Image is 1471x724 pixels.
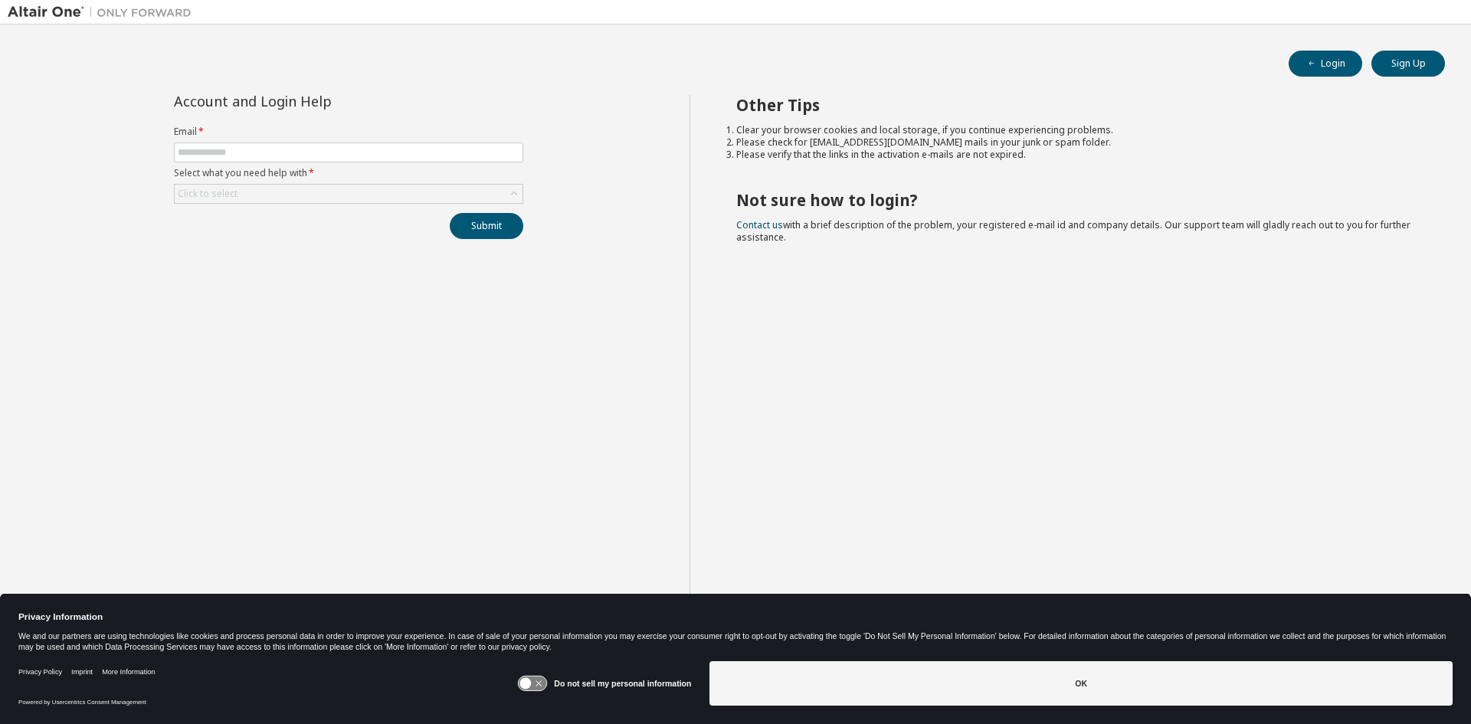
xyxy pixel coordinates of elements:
li: Please verify that the links in the activation e-mails are not expired. [736,149,1418,161]
label: Email [174,126,523,138]
span: with a brief description of the problem, your registered e-mail id and company details. Our suppo... [736,218,1410,244]
div: Click to select [175,185,523,203]
a: Contact us [736,218,783,231]
label: Select what you need help with [174,167,523,179]
li: Please check for [EMAIL_ADDRESS][DOMAIN_NAME] mails in your junk or spam folder. [736,136,1418,149]
button: Login [1289,51,1362,77]
h2: Other Tips [736,95,1418,115]
h2: Not sure how to login? [736,190,1418,210]
button: Sign Up [1371,51,1445,77]
img: Altair One [8,5,199,20]
button: Submit [450,213,523,239]
li: Clear your browser cookies and local storage, if you continue experiencing problems. [736,124,1418,136]
div: Account and Login Help [174,95,454,107]
div: Click to select [178,188,238,200]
